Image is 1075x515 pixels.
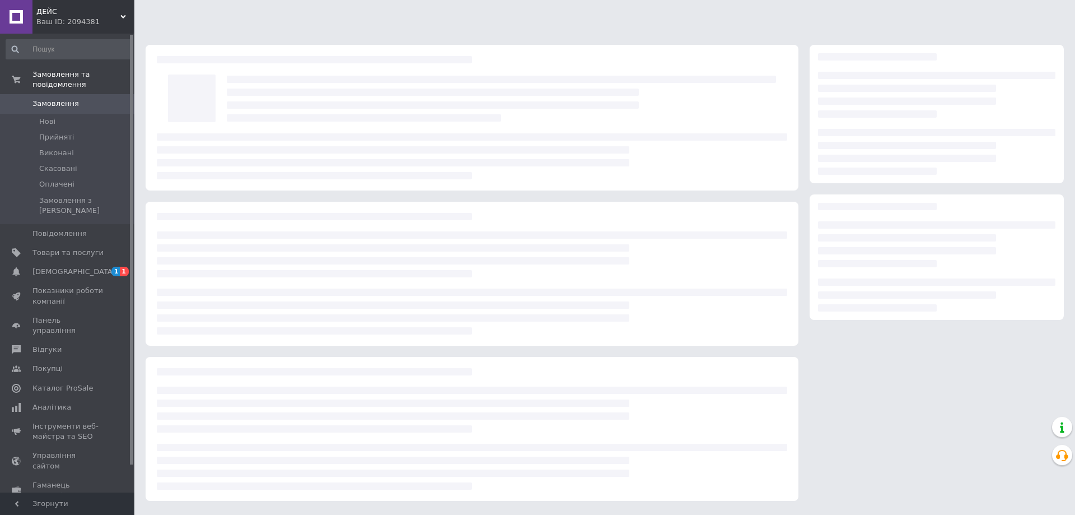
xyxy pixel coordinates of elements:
[36,7,120,17] span: ДЕЙС
[39,132,74,142] span: Прийняті
[32,364,63,374] span: Покупці
[39,117,55,127] span: Нові
[32,383,93,393] span: Каталог ProSale
[32,286,104,306] span: Показники роботи компанії
[32,402,71,412] span: Аналітика
[111,267,120,276] span: 1
[32,229,87,239] span: Повідомлення
[32,99,79,109] span: Замовлення
[39,179,74,189] span: Оплачені
[32,480,104,500] span: Гаманець компанії
[39,196,131,216] span: Замовлення з [PERSON_NAME]
[36,17,134,27] div: Ваш ID: 2094381
[32,248,104,258] span: Товари та послуги
[32,316,104,336] span: Панель управління
[32,421,104,442] span: Інструменти веб-майстра та SEO
[120,267,129,276] span: 1
[39,164,77,174] span: Скасовані
[32,69,134,90] span: Замовлення та повідомлення
[32,345,62,355] span: Відгуки
[32,267,115,277] span: [DEMOGRAPHIC_DATA]
[6,39,132,59] input: Пошук
[39,148,74,158] span: Виконані
[32,451,104,471] span: Управління сайтом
